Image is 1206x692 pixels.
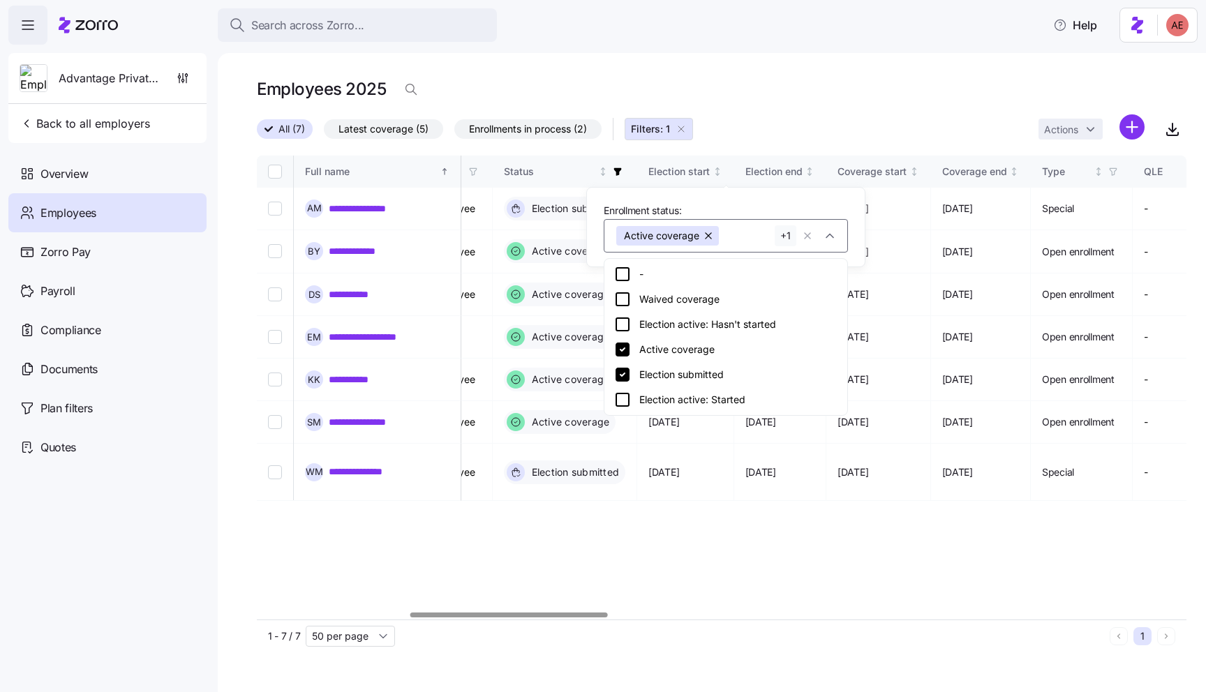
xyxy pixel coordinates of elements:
[942,202,973,216] span: [DATE]
[308,375,320,384] span: K K
[1044,125,1078,135] span: Actions
[440,167,449,176] div: Sorted ascending
[251,17,364,34] span: Search across Zorro...
[604,204,681,218] span: Enrollment status:
[745,415,776,429] span: [DATE]
[40,361,98,378] span: Documents
[8,271,207,310] a: Payroll
[1094,167,1103,176] div: Not sorted
[218,8,497,42] button: Search across Zorro...
[268,244,282,258] input: Select record 2
[40,243,91,261] span: Zorro Pay
[942,465,973,479] span: [DATE]
[8,349,207,389] a: Documents
[1166,14,1189,36] img: 895f944e64461857a237cd5bc4dd3f78
[1110,627,1128,645] button: Previous page
[40,400,93,417] span: Plan filters
[493,156,638,188] th: StatusNot sorted
[1031,156,1133,188] th: TypeNot sorted
[268,330,282,344] input: Select record 4
[614,291,837,308] div: Waived coverage
[1042,373,1115,386] span: Open enrollment
[942,164,1007,179] div: Coverage end
[8,154,207,193] a: Overview
[942,330,973,344] span: [DATE]
[308,247,320,256] span: B Y
[1042,245,1115,259] span: Open enrollment
[1009,167,1019,176] div: Not sorted
[307,418,321,427] span: S M
[528,373,610,386] span: Active coverage
[614,316,837,333] div: Election active: Hasn't started
[40,322,101,339] span: Compliance
[1042,11,1108,39] button: Help
[942,287,973,301] span: [DATE]
[1157,627,1175,645] button: Next page
[268,629,300,643] span: 1 - 7 / 7
[528,244,610,258] span: Active coverage
[805,167,814,176] div: Not sorted
[8,193,207,232] a: Employees
[826,156,931,188] th: Coverage startNot sorted
[338,120,429,138] span: Latest coverage (5)
[745,465,776,479] span: [DATE]
[469,120,587,138] span: Enrollments in process (2)
[268,287,282,301] input: Select record 3
[837,465,868,479] span: [DATE]
[775,225,796,246] button: +1
[528,202,620,216] span: Election submitted
[648,465,679,479] span: [DATE]
[734,156,827,188] th: Election endNot sorted
[1042,465,1074,479] span: Special
[1042,164,1091,179] div: Type
[1042,287,1115,301] span: Open enrollment
[59,70,159,87] span: Advantage Private Home Care
[1042,202,1074,216] span: Special
[307,204,322,213] span: A M
[528,287,610,301] span: Active coverage
[306,467,323,476] span: W M
[528,415,610,429] span: Active coverage
[745,164,803,179] div: Election end
[942,373,973,386] span: [DATE]
[8,232,207,271] a: Zorro Pay
[837,415,868,429] span: [DATE]
[528,465,620,479] span: Election submitted
[1133,627,1152,645] button: 1
[40,165,88,183] span: Overview
[931,156,1032,188] th: Coverage endNot sorted
[305,164,438,179] div: Full name
[40,204,96,222] span: Employees
[942,245,973,259] span: [DATE]
[614,391,837,408] div: Election active: Started
[8,389,207,428] a: Plan filters
[8,428,207,467] a: Quotes
[294,156,461,188] th: Full nameSorted ascending
[614,266,837,283] div: -
[268,165,282,179] input: Select all records
[614,341,837,358] div: Active coverage
[528,330,610,344] span: Active coverage
[257,78,386,100] h1: Employees 2025
[1042,415,1115,429] span: Open enrollment
[648,164,710,179] div: Election start
[268,415,282,429] input: Select record 6
[598,167,608,176] div: Not sorted
[837,287,868,301] span: [DATE]
[837,330,868,344] span: [DATE]
[307,333,321,342] span: E M
[308,290,320,299] span: D S
[631,122,670,136] span: Filters: 1
[14,110,156,137] button: Back to all employers
[713,167,722,176] div: Not sorted
[8,310,207,349] a: Compliance
[624,226,699,246] span: Active coverage
[268,373,282,386] input: Select record 5
[837,373,868,386] span: [DATE]
[1038,119,1103,140] button: Actions
[637,156,734,188] th: Election startNot sorted
[648,415,679,429] span: [DATE]
[1119,114,1145,140] svg: add icon
[625,118,693,140] button: Filters: 1
[40,283,75,300] span: Payroll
